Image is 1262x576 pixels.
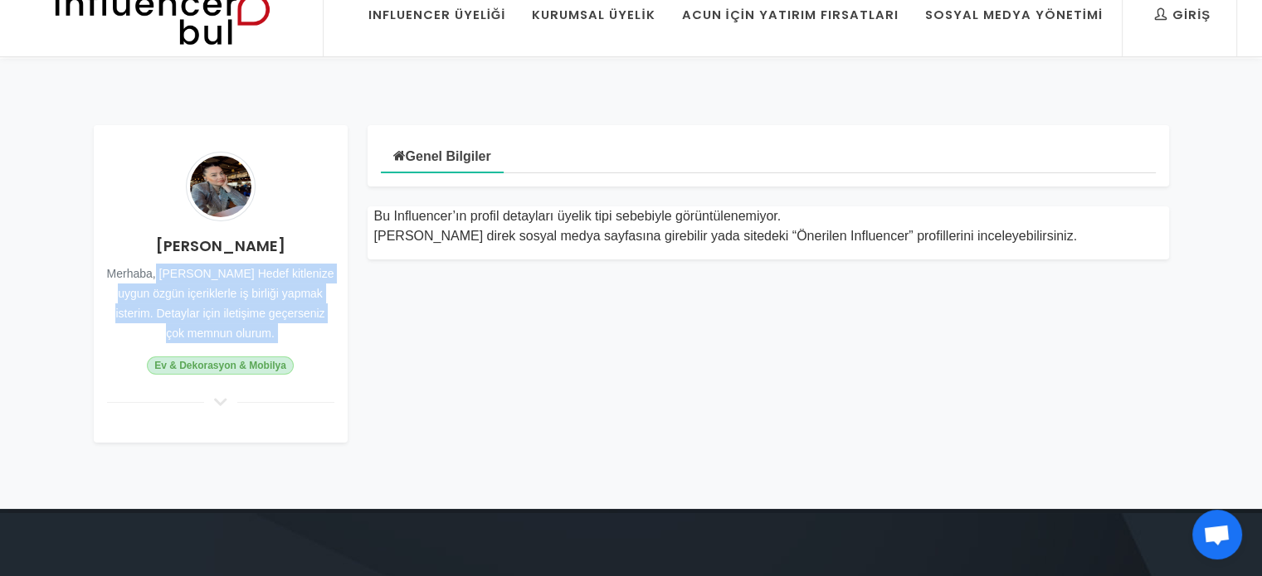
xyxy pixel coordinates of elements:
[1154,6,1211,24] div: Giriş
[147,356,293,375] span: Ev & Dekorasyon & Mobilya
[374,206,1162,246] div: Bu Influencer’ın profil detayları üyelik tipi sebebiyle görüntülenemiyor. [PERSON_NAME] direk sos...
[1192,510,1242,559] a: Açık sohbet
[186,152,256,221] img: Avatar
[107,267,334,340] small: Merhaba, [PERSON_NAME] Hedef kitlenize uygun özgün içeriklerle iş birliği yapmak isterim. Detayla...
[368,6,506,24] div: Influencer Üyeliği
[925,6,1103,24] div: Sosyal Medya Yönetimi
[381,137,504,173] a: Genel Bilgiler
[107,235,334,257] h4: [PERSON_NAME]
[532,6,655,24] div: Kurumsal Üyelik
[681,6,898,24] div: Acun İçin Yatırım Fırsatları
